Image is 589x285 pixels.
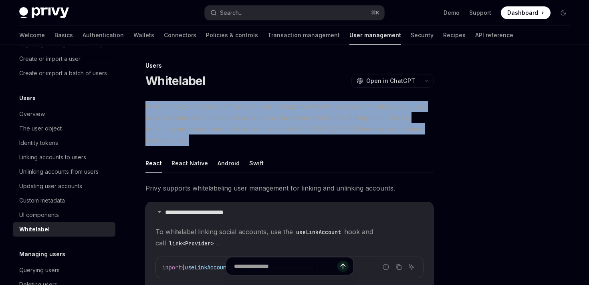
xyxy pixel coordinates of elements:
span: ⌘ K [371,10,379,16]
a: Linking accounts to users [13,150,115,165]
a: Identity tokens [13,136,115,150]
button: Send message [337,261,349,272]
a: User management [349,26,401,45]
div: Users [145,62,434,70]
h5: Users [19,93,36,103]
div: Search... [220,8,242,18]
a: Policies & controls [206,26,258,45]
code: useLinkAccount [293,228,344,237]
span: Open in ChatGPT [366,77,415,85]
div: React Native [171,154,208,173]
a: Create or import a batch of users [13,66,115,80]
h1: Whitelabel [145,74,206,88]
a: Custom metadata [13,193,115,208]
div: React [145,154,162,173]
a: Querying users [13,263,115,277]
a: Welcome [19,26,45,45]
div: Android [218,154,240,173]
a: Support [469,9,491,17]
a: Transaction management [268,26,340,45]
a: Dashboard [501,6,551,19]
div: Linking accounts to users [19,153,86,162]
div: The user object [19,124,62,133]
img: dark logo [19,7,69,18]
div: Unlinking accounts from users [19,167,99,177]
div: Create or import a batch of users [19,68,107,78]
button: Open in ChatGPT [351,74,420,88]
button: Open search [205,6,384,20]
h5: Managing users [19,249,65,259]
a: Overview [13,107,115,121]
div: Swift [249,154,264,173]
a: The user object [13,121,115,136]
code: link<Provider> [166,239,217,248]
div: Identity tokens [19,138,58,148]
button: Toggle dark mode [557,6,570,19]
a: Unlinking accounts from users [13,165,115,179]
span: Dashboard [507,9,538,17]
div: Updating user accounts [19,181,82,191]
a: API reference [475,26,513,45]
a: Security [411,26,434,45]
a: Recipes [443,26,466,45]
div: Whitelabel [19,225,50,234]
span: Privy supports whitelabeling user management for linking and unlinking accounts. [145,183,434,194]
div: Create or import a user [19,54,81,64]
div: Querying users [19,265,60,275]
div: Overview [19,109,45,119]
a: Authentication [83,26,124,45]
a: Updating user accounts [13,179,115,193]
span: To whitelabel linking social accounts, use the hook and call . [155,226,424,249]
div: Custom metadata [19,196,65,205]
a: Connectors [164,26,196,45]
a: Whitelabel [13,222,115,237]
input: Ask a question... [234,257,337,275]
a: Basics [54,26,73,45]
a: UI components [13,208,115,222]
span: Privy enables complete control over user management flows, so you can match every user action to ... [145,101,434,146]
a: Create or import a user [13,52,115,66]
div: UI components [19,210,59,220]
a: Demo [444,9,460,17]
a: Wallets [133,26,154,45]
